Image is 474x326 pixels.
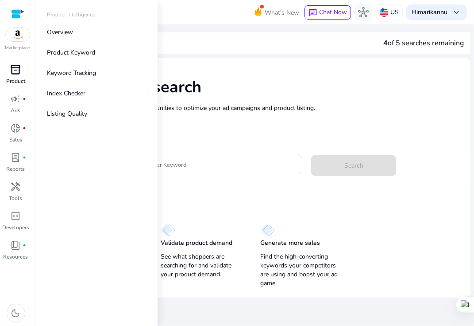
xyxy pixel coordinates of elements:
[47,109,87,118] p: Listing Quality
[11,181,21,192] span: handyman
[355,4,372,21] button: hub
[11,211,21,221] span: code_blocks
[47,48,95,57] p: Product Keyword
[23,156,27,159] span: fiber_manual_record
[308,8,317,17] span: chat
[11,94,21,104] span: campaign
[47,68,96,78] p: Keyword Tracking
[260,224,275,236] img: diamond.svg
[7,165,25,173] p: Reports
[383,38,464,48] div: of 5 searches remaining
[304,5,351,20] button: chatChat Now
[383,38,388,48] span: 4
[47,27,73,37] p: Overview
[358,7,369,18] span: hub
[9,136,22,144] p: Sales
[5,45,30,51] p: Marketplace
[9,194,23,202] p: Tools
[161,224,175,236] img: diamond.svg
[380,8,389,17] img: us.svg
[451,7,462,18] span: keyboard_arrow_down
[418,8,447,16] b: marikannu
[47,89,85,98] p: Index Checker
[161,252,243,279] p: See what shoppers are searching for and validate your product demand.
[319,8,347,16] span: Chat Now
[4,253,28,261] p: Resources
[260,239,320,247] p: Generate more sales
[61,103,462,113] p: Research and find keyword opportunities to optimize your ad campaigns and product listing.
[2,224,29,232] p: Developers
[11,64,21,75] span: inventory_2
[412,9,447,16] p: Hi
[23,97,27,101] span: fiber_manual_record
[23,244,27,247] span: fiber_manual_record
[11,240,21,251] span: book_4
[161,239,232,247] p: Validate product demand
[260,252,342,288] p: Find the high-converting keywords your competitors are using and boost your ad game.
[265,5,299,20] span: What's New
[61,78,462,97] h1: Keyword Research
[6,28,30,41] img: amazon.svg
[47,11,95,19] p: Product Intelligence
[11,308,21,318] span: dark_mode
[11,106,21,114] p: Ads
[23,126,27,130] span: fiber_manual_record
[6,77,25,85] p: Product
[11,152,21,163] span: lab_profile
[390,4,399,20] p: US
[11,123,21,134] span: donut_small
